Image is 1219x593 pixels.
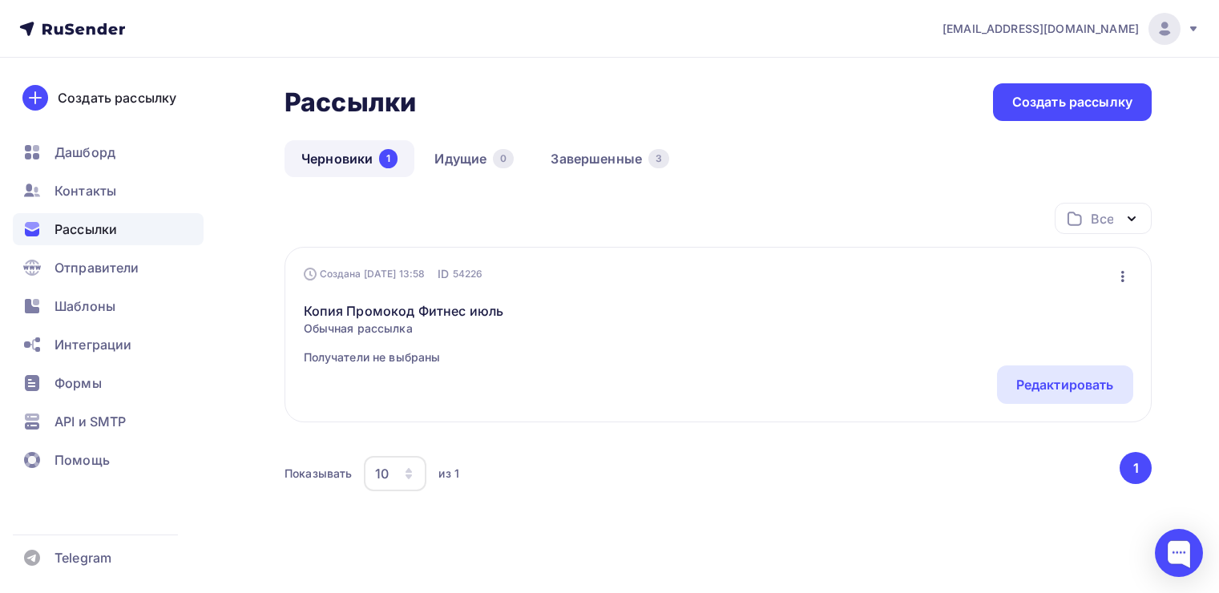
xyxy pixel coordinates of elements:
[54,450,110,470] span: Помощь
[13,252,204,284] a: Отправители
[438,266,449,282] span: ID
[304,349,504,365] span: Получатели не выбраны
[54,412,126,431] span: API и SMTP
[13,175,204,207] a: Контакты
[375,464,389,483] div: 10
[1091,209,1113,228] div: Все
[54,296,115,316] span: Шаблоны
[54,335,131,354] span: Интеграции
[13,213,204,245] a: Рассылки
[54,373,102,393] span: Формы
[493,149,514,168] div: 0
[379,149,398,168] div: 1
[285,140,414,177] a: Черновики1
[1016,375,1114,394] div: Редактировать
[13,136,204,168] a: Дашборд
[1117,452,1152,484] ul: Pagination
[943,13,1200,45] a: [EMAIL_ADDRESS][DOMAIN_NAME]
[453,266,483,282] span: 54226
[54,258,139,277] span: Отправители
[304,321,504,337] span: Обычная рассылка
[363,455,427,492] button: 10
[1120,452,1152,484] button: Go to page 1
[418,140,531,177] a: Идущие0
[304,268,426,280] div: Создана [DATE] 13:58
[943,21,1139,37] span: [EMAIL_ADDRESS][DOMAIN_NAME]
[1055,203,1152,234] button: Все
[304,301,504,321] a: Копия Промокод Фитнес июль
[13,290,204,322] a: Шаблоны
[54,181,116,200] span: Контакты
[54,548,111,567] span: Telegram
[58,88,176,107] div: Создать рассылку
[534,140,686,177] a: Завершенные3
[1012,93,1132,111] div: Создать рассылку
[54,220,117,239] span: Рассылки
[438,466,459,482] div: из 1
[285,87,416,119] h2: Рассылки
[54,143,115,162] span: Дашборд
[285,466,352,482] div: Показывать
[648,149,669,168] div: 3
[13,367,204,399] a: Формы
